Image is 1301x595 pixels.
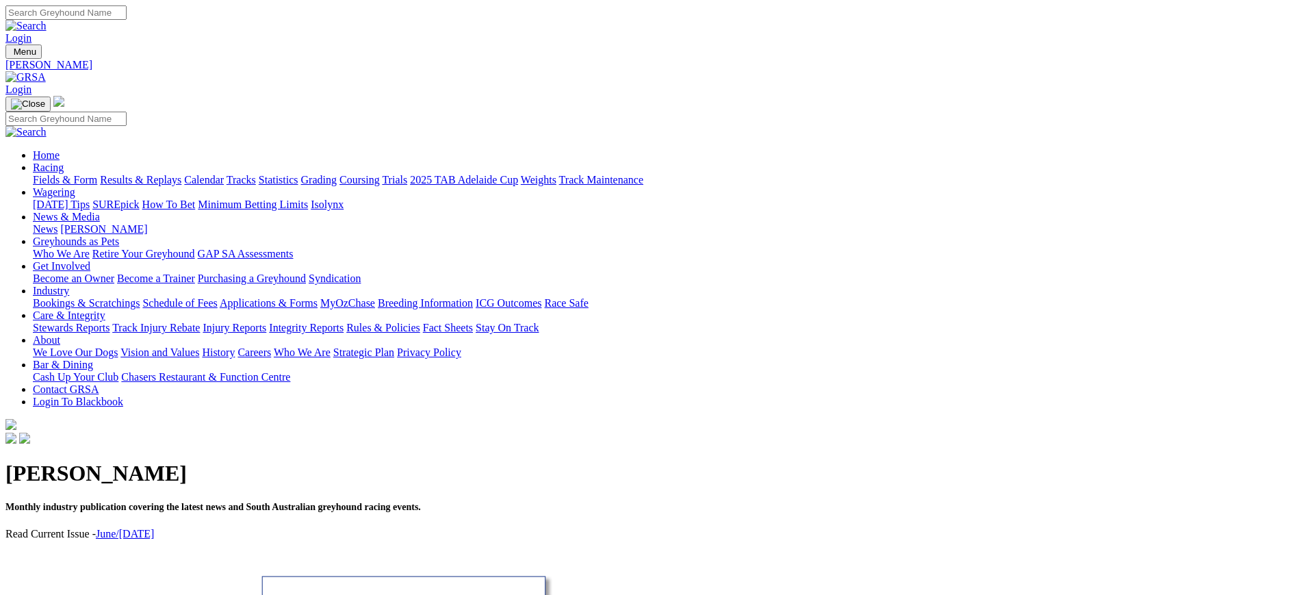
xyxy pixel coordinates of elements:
[5,84,31,95] a: Login
[220,297,318,309] a: Applications & Forms
[117,273,195,284] a: Become a Trainer
[33,236,119,247] a: Greyhounds as Pets
[33,211,100,223] a: News & Media
[19,433,30,444] img: twitter.svg
[5,32,31,44] a: Login
[5,59,1296,71] a: [PERSON_NAME]
[33,273,1296,285] div: Get Involved
[53,96,64,107] img: logo-grsa-white.png
[33,285,69,296] a: Industry
[378,297,473,309] a: Breeding Information
[5,502,421,512] span: Monthly industry publication covering the latest news and South Australian greyhound racing events.
[184,174,224,186] a: Calendar
[521,174,556,186] a: Weights
[33,199,90,210] a: [DATE] Tips
[142,297,217,309] a: Schedule of Fees
[33,248,1296,260] div: Greyhounds as Pets
[33,174,1296,186] div: Racing
[33,248,90,259] a: Who We Are
[5,528,1296,540] p: Read Current Issue -
[11,99,45,110] img: Close
[33,309,105,321] a: Care & Integrity
[227,174,256,186] a: Tracks
[397,346,461,358] a: Privacy Policy
[121,371,290,383] a: Chasers Restaurant & Function Centre
[5,20,47,32] img: Search
[33,223,1296,236] div: News & Media
[33,149,60,161] a: Home
[198,273,306,284] a: Purchasing a Greyhound
[33,334,60,346] a: About
[259,174,298,186] a: Statistics
[5,112,127,126] input: Search
[33,273,114,284] a: Become an Owner
[301,174,337,186] a: Grading
[269,322,344,333] a: Integrity Reports
[92,199,139,210] a: SUREpick
[96,528,154,540] a: June/[DATE]
[410,174,518,186] a: 2025 TAB Adelaide Cup
[274,346,331,358] a: Who We Are
[112,322,200,333] a: Track Injury Rebate
[237,346,271,358] a: Careers
[309,273,361,284] a: Syndication
[476,322,539,333] a: Stay On Track
[423,322,473,333] a: Fact Sheets
[120,346,199,358] a: Vision and Values
[5,419,16,430] img: logo-grsa-white.png
[559,174,643,186] a: Track Maintenance
[33,371,118,383] a: Cash Up Your Club
[33,162,64,173] a: Racing
[5,71,46,84] img: GRSA
[33,371,1296,383] div: Bar & Dining
[33,297,140,309] a: Bookings & Scratchings
[33,322,1296,334] div: Care & Integrity
[346,322,420,333] a: Rules & Policies
[5,5,127,20] input: Search
[33,260,90,272] a: Get Involved
[5,97,51,112] button: Toggle navigation
[33,346,118,358] a: We Love Our Dogs
[33,199,1296,211] div: Wagering
[544,297,588,309] a: Race Safe
[33,359,93,370] a: Bar & Dining
[33,186,75,198] a: Wagering
[33,297,1296,309] div: Industry
[5,126,47,138] img: Search
[476,297,541,309] a: ICG Outcomes
[333,346,394,358] a: Strategic Plan
[311,199,344,210] a: Isolynx
[33,322,110,333] a: Stewards Reports
[33,174,97,186] a: Fields & Form
[33,383,99,395] a: Contact GRSA
[33,396,123,407] a: Login To Blackbook
[202,346,235,358] a: History
[320,297,375,309] a: MyOzChase
[5,433,16,444] img: facebook.svg
[5,461,1296,486] h1: [PERSON_NAME]
[33,346,1296,359] div: About
[142,199,196,210] a: How To Bet
[33,223,57,235] a: News
[92,248,195,259] a: Retire Your Greyhound
[198,199,308,210] a: Minimum Betting Limits
[14,47,36,57] span: Menu
[382,174,407,186] a: Trials
[60,223,147,235] a: [PERSON_NAME]
[203,322,266,333] a: Injury Reports
[339,174,380,186] a: Coursing
[5,45,42,59] button: Toggle navigation
[198,248,294,259] a: GAP SA Assessments
[100,174,181,186] a: Results & Replays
